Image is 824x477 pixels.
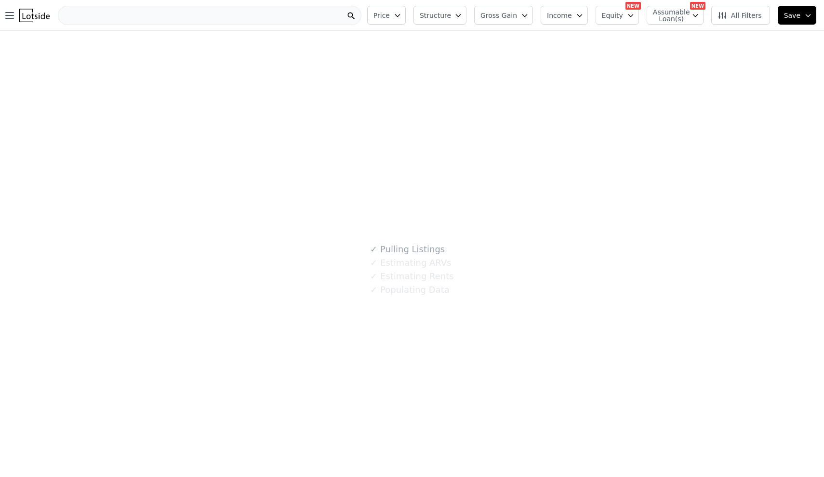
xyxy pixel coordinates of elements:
span: All Filters [718,11,762,20]
span: Save [784,11,800,20]
span: ✓ [370,245,377,254]
span: Equity [602,11,623,20]
span: Gross Gain [480,11,517,20]
span: ✓ [370,272,377,281]
span: Structure [420,11,451,20]
button: Assumable Loan(s) [647,6,704,25]
button: Equity [596,6,639,25]
img: Lotside [19,9,50,22]
button: Save [778,6,816,25]
div: Estimating ARVs [370,256,451,270]
div: Pulling Listings [370,243,445,256]
span: Price [373,11,390,20]
div: NEW [690,2,705,10]
button: Price [367,6,406,25]
span: Income [547,11,572,20]
span: ✓ [370,258,377,268]
button: Income [541,6,588,25]
div: Estimating Rents [370,270,453,283]
div: Populating Data [370,283,449,297]
span: ✓ [370,285,377,295]
button: Structure [413,6,466,25]
span: Assumable Loan(s) [653,9,684,22]
button: Gross Gain [474,6,533,25]
div: NEW [625,2,641,10]
button: All Filters [711,6,770,25]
